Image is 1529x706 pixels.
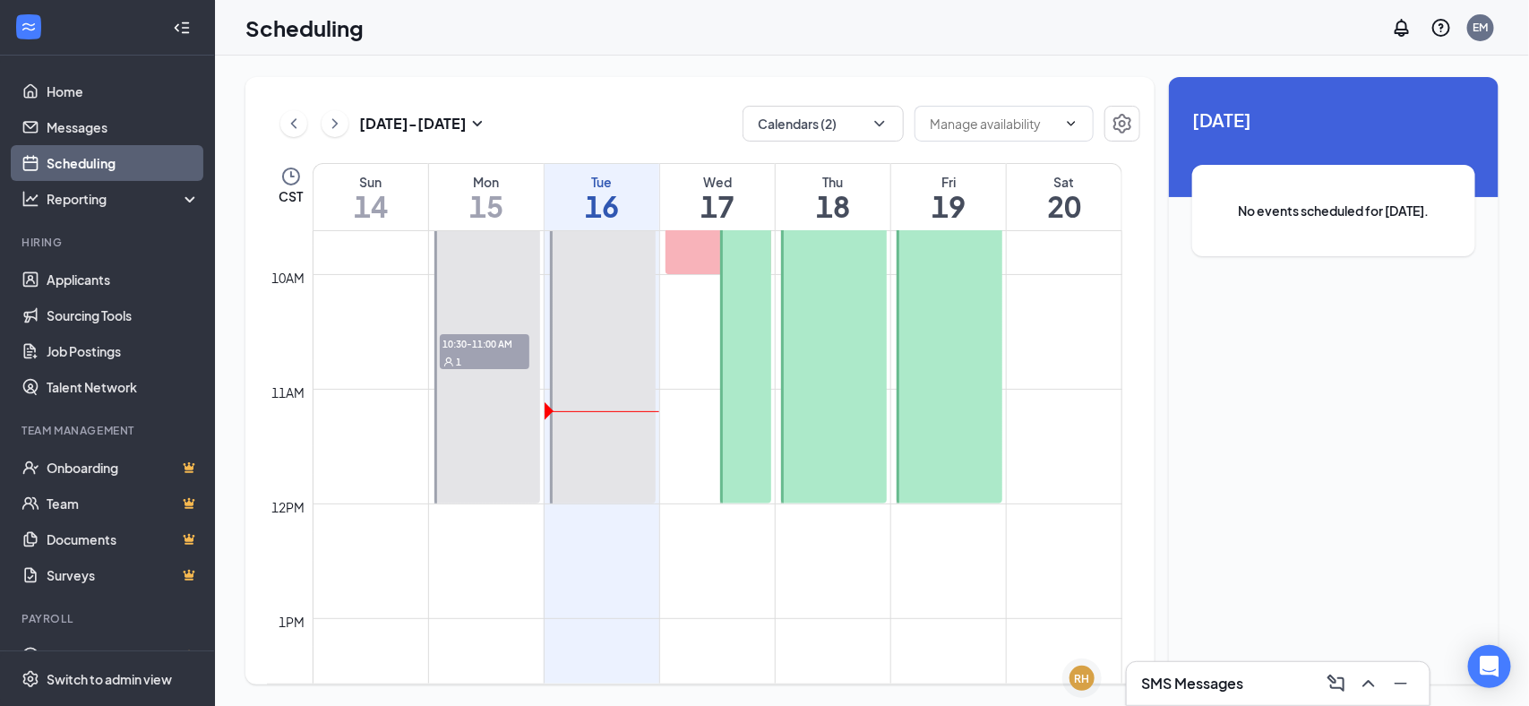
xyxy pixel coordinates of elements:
div: Open Intercom Messenger [1468,645,1511,688]
svg: SmallChevronDown [467,113,488,134]
svg: Settings [21,670,39,688]
span: 10:30-11:00 AM [440,334,529,352]
a: September 20, 2025 [1007,164,1121,230]
button: Calendars (2)ChevronDown [743,106,904,142]
div: Reporting [47,190,201,208]
svg: Notifications [1391,17,1413,39]
div: Tue [545,173,659,191]
button: Minimize [1387,669,1415,698]
h1: 16 [545,191,659,221]
svg: ComposeMessage [1326,673,1347,694]
h3: SMS Messages [1141,674,1243,693]
div: Mon [429,173,544,191]
svg: QuestionInfo [1430,17,1452,39]
div: Thu [776,173,890,191]
svg: ChevronUp [1358,673,1379,694]
a: September 14, 2025 [314,164,428,230]
h1: 20 [1007,191,1121,221]
div: Sun [314,173,428,191]
span: CST [279,187,303,205]
a: Sourcing Tools [47,297,200,333]
a: Talent Network [47,369,200,405]
button: ChevronUp [1354,669,1383,698]
div: Wed [660,173,775,191]
a: Home [47,73,200,109]
h1: 18 [776,191,890,221]
h1: Scheduling [245,13,364,43]
svg: Clock [280,166,302,187]
svg: WorkstreamLogo [20,18,38,36]
div: Hiring [21,235,196,250]
h1: 17 [660,191,775,221]
button: ChevronRight [322,110,348,137]
input: Manage availability [930,114,1057,133]
div: 10am [269,268,309,288]
button: ChevronLeft [280,110,307,137]
svg: ChevronRight [326,113,344,134]
a: September 15, 2025 [429,164,544,230]
svg: Minimize [1390,673,1412,694]
a: PayrollCrown [47,638,200,674]
h3: [DATE] - [DATE] [359,114,467,133]
svg: Settings [1112,113,1133,134]
span: 1 [457,356,462,368]
div: Sat [1007,173,1121,191]
svg: ChevronDown [871,115,889,133]
a: September 19, 2025 [891,164,1006,230]
a: September 17, 2025 [660,164,775,230]
div: Switch to admin view [47,670,172,688]
button: ComposeMessage [1322,669,1351,698]
h1: 19 [891,191,1006,221]
svg: ChevronDown [1064,116,1078,131]
span: [DATE] [1192,106,1475,133]
h1: 15 [429,191,544,221]
a: Messages [47,109,200,145]
svg: User [443,357,454,367]
svg: ChevronLeft [285,113,303,134]
svg: Collapse [173,19,191,37]
div: RH [1075,671,1090,686]
a: Scheduling [47,145,200,181]
div: 1pm [276,612,309,632]
button: Settings [1104,106,1140,142]
div: Payroll [21,611,196,626]
a: OnboardingCrown [47,450,200,486]
div: 11am [269,383,309,402]
svg: Analysis [21,190,39,208]
a: September 18, 2025 [776,164,890,230]
a: Job Postings [47,333,200,369]
span: No events scheduled for [DATE]. [1228,201,1439,220]
a: SurveysCrown [47,557,200,593]
a: TeamCrown [47,486,200,521]
div: EM [1473,20,1489,35]
a: DocumentsCrown [47,521,200,557]
h1: 14 [314,191,428,221]
a: September 16, 2025 [545,164,659,230]
div: 12pm [269,497,309,517]
div: Team Management [21,423,196,438]
a: Applicants [47,262,200,297]
div: Fri [891,173,1006,191]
